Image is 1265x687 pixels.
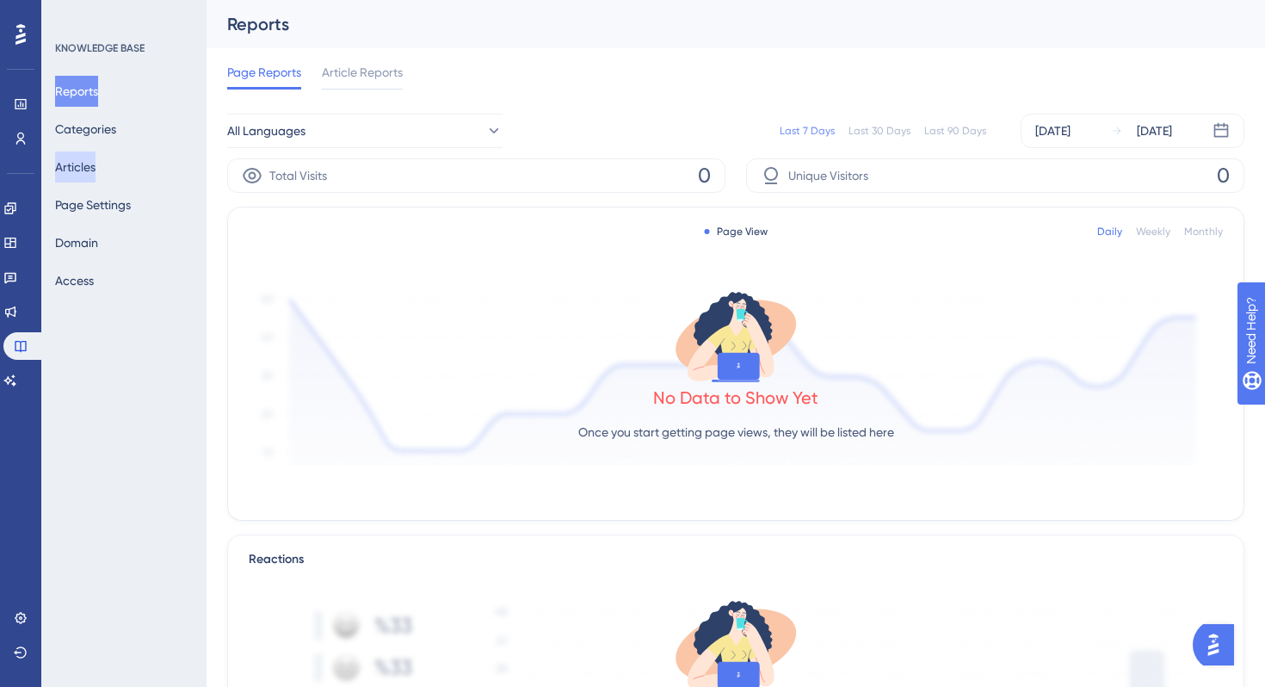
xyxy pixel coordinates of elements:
[269,165,327,186] span: Total Visits
[227,114,503,148] button: All Languages
[578,422,894,443] p: Once you start getting page views, they will be listed here
[55,114,116,145] button: Categories
[55,227,98,258] button: Domain
[848,124,910,138] div: Last 30 Days
[227,62,301,83] span: Page Reports
[788,165,868,186] span: Unique Visitors
[249,549,1223,570] div: Reactions
[924,124,986,138] div: Last 90 Days
[40,4,108,25] span: Need Help?
[1184,225,1223,238] div: Monthly
[322,62,403,83] span: Article Reports
[1193,619,1244,671] iframe: UserGuiding AI Assistant Launcher
[55,265,94,296] button: Access
[1097,225,1122,238] div: Daily
[55,76,98,107] button: Reports
[705,225,768,238] div: Page View
[55,152,96,183] button: Articles
[780,124,835,138] div: Last 7 Days
[227,12,1201,36] div: Reports
[55,41,145,55] div: KNOWLEDGE BASE
[1136,225,1170,238] div: Weekly
[1137,121,1172,141] div: [DATE]
[653,386,818,410] div: No Data to Show Yet
[1217,162,1230,189] span: 0
[1035,121,1071,141] div: [DATE]
[227,121,305,141] span: All Languages
[55,189,131,220] button: Page Settings
[698,162,711,189] span: 0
